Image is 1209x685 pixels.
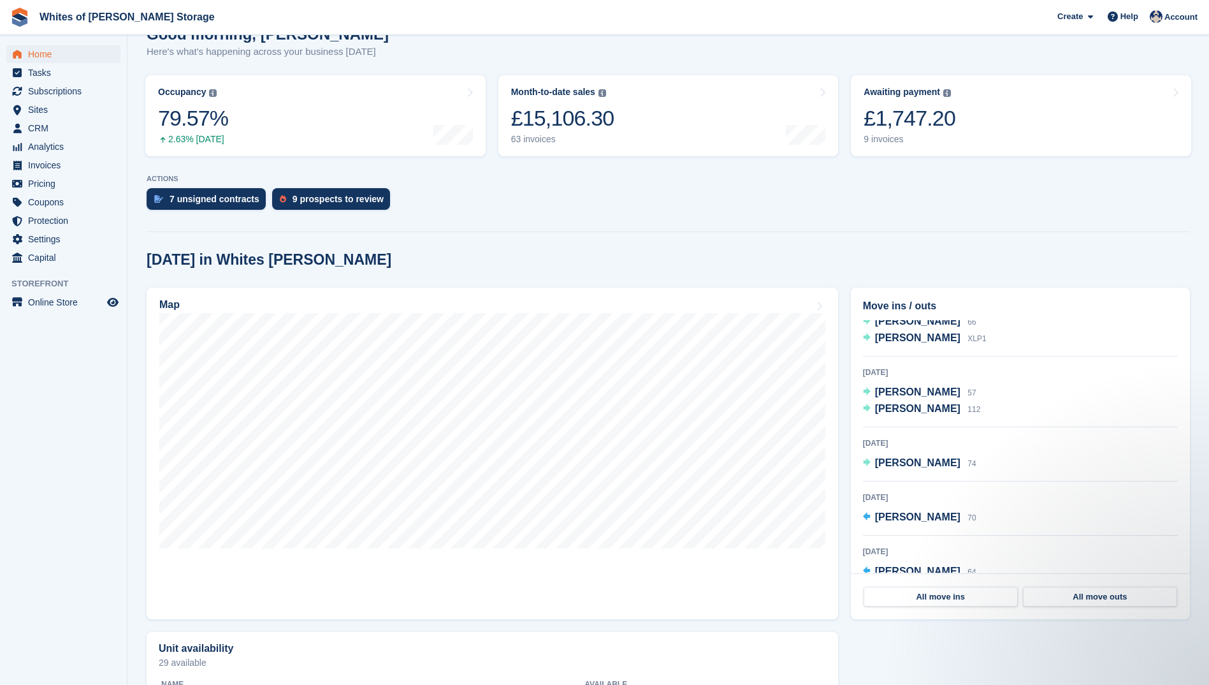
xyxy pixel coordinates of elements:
div: 9 prospects to review [293,194,384,204]
div: [DATE] [863,367,1178,378]
h2: Move ins / outs [863,298,1178,314]
a: Map [147,288,838,619]
a: menu [6,101,120,119]
span: Invoices [28,156,105,174]
span: 112 [967,405,980,414]
a: menu [6,249,120,267]
span: [PERSON_NAME] [875,457,960,468]
span: [PERSON_NAME] [875,316,960,327]
span: Sites [28,101,105,119]
div: [DATE] [863,438,1178,449]
a: menu [6,64,120,82]
span: Online Store [28,293,105,311]
a: menu [6,212,120,230]
a: menu [6,193,120,211]
a: [PERSON_NAME] XLP1 [863,330,987,347]
a: Occupancy 79.57% 2.63% [DATE] [145,75,486,156]
img: icon-info-grey-7440780725fd019a000dd9b08b2336e03edf1995a4989e88bcd33f0948082b44.svg [943,89,951,97]
a: [PERSON_NAME] 112 [863,401,981,418]
span: XLP1 [967,334,986,343]
a: 9 prospects to review [272,188,396,216]
div: £1,747.20 [864,105,955,131]
div: Occupancy [158,87,206,98]
img: prospect-51fa495bee0391a8d652442698ab0144808aea92771e9ea1ae160a38d050c398.svg [280,195,286,203]
div: Month-to-date sales [511,87,595,98]
a: [PERSON_NAME] 66 [863,314,976,330]
span: Create [1057,10,1083,23]
div: 9 invoices [864,134,955,145]
span: [PERSON_NAME] [875,566,960,577]
span: 66 [967,318,976,327]
a: menu [6,293,120,311]
span: 57 [967,388,976,397]
div: £15,106.30 [511,105,614,131]
a: [PERSON_NAME] 70 [863,510,976,526]
a: [PERSON_NAME] 64 [863,564,976,580]
div: Awaiting payment [864,87,940,98]
a: menu [6,82,120,100]
span: Home [28,45,105,63]
a: menu [6,156,120,174]
img: Wendy [1150,10,1162,23]
a: [PERSON_NAME] 74 [863,455,976,472]
span: Tasks [28,64,105,82]
a: menu [6,45,120,63]
span: [PERSON_NAME] [875,332,960,343]
img: contract_signature_icon-13c848040528278c33f63329250d36e43548de30e8caae1d1a13099fd9432cc5.svg [154,195,163,203]
a: All move ins [864,587,1018,607]
span: CRM [28,119,105,137]
a: 7 unsigned contracts [147,188,272,216]
span: Analytics [28,138,105,156]
span: Protection [28,212,105,230]
p: ACTIONS [147,175,1190,183]
span: Settings [28,230,105,248]
a: [PERSON_NAME] 57 [863,385,976,401]
span: 74 [967,459,976,468]
span: Subscriptions [28,82,105,100]
img: stora-icon-8386f47178a22dfd0bd8f6a31ec36ba5ce8667c1dd55bd0f319d3a0aa187defe.svg [10,8,29,27]
p: 29 available [159,658,826,667]
a: menu [6,230,120,248]
div: 7 unsigned contracts [170,194,259,204]
span: Coupons [28,193,105,211]
span: [PERSON_NAME] [875,512,960,522]
a: menu [6,175,120,193]
span: [PERSON_NAME] [875,387,960,397]
span: Capital [28,249,105,267]
div: [DATE] [863,492,1178,503]
span: Pricing [28,175,105,193]
span: 64 [967,568,976,577]
h2: [DATE] in Whites [PERSON_NAME] [147,251,391,269]
h2: Unit availability [159,643,233,654]
div: [DATE] [863,546,1178,557]
div: 63 invoices [511,134,614,145]
img: icon-info-grey-7440780725fd019a000dd9b08b2336e03edf1995a4989e88bcd33f0948082b44.svg [209,89,217,97]
a: All move outs [1023,587,1177,607]
span: [PERSON_NAME] [875,403,960,414]
a: Awaiting payment £1,747.20 9 invoices [851,75,1191,156]
img: icon-info-grey-7440780725fd019a000dd9b08b2336e03edf1995a4989e88bcd33f0948082b44.svg [598,89,606,97]
a: menu [6,138,120,156]
span: Storefront [11,277,127,290]
a: Month-to-date sales £15,106.30 63 invoices [498,75,839,156]
a: Whites of [PERSON_NAME] Storage [34,6,220,27]
div: 2.63% [DATE] [158,134,228,145]
span: 70 [967,513,976,522]
div: 79.57% [158,105,228,131]
a: menu [6,119,120,137]
span: Account [1164,11,1198,24]
a: Preview store [105,295,120,310]
p: Here's what's happening across your business [DATE] [147,45,389,59]
h2: Map [159,299,180,311]
span: Help [1120,10,1138,23]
